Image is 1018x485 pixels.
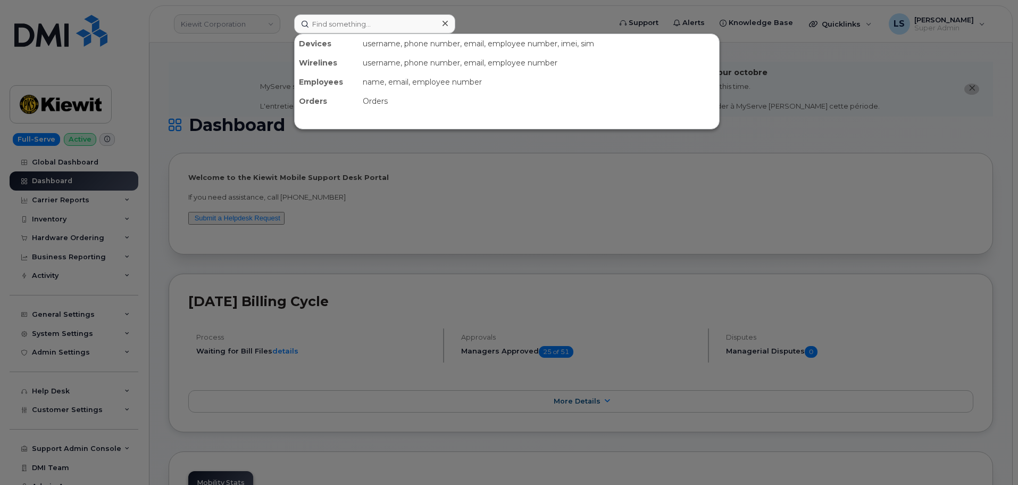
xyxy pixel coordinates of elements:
div: Orders [295,92,358,111]
div: Devices [295,34,358,53]
div: Wirelines [295,53,358,72]
div: username, phone number, email, employee number [358,53,719,72]
div: name, email, employee number [358,72,719,92]
div: username, phone number, email, employee number, imei, sim [358,34,719,53]
div: Employees [295,72,358,92]
div: Orders [358,92,719,111]
iframe: Messenger Launcher [972,439,1010,477]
